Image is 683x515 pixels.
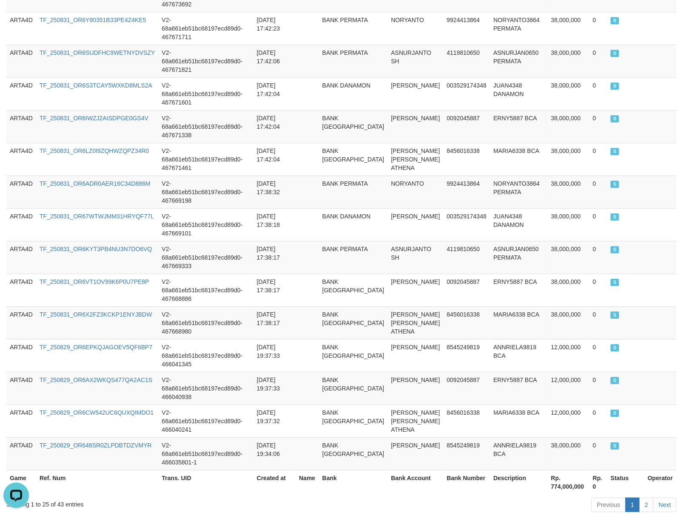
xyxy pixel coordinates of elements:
td: NORYANTO [388,12,444,45]
span: SUCCESS [611,115,619,122]
td: [DATE] 19:37:33 [253,339,296,372]
td: 0 [589,405,607,437]
td: [PERSON_NAME] [388,77,444,110]
td: [PERSON_NAME] [388,208,444,241]
td: ASNURJANTO SH [388,45,444,77]
td: BANK DANAMON [319,208,388,241]
td: [DATE] 17:38:32 [253,175,296,208]
td: BANK [GEOGRAPHIC_DATA] [319,110,388,143]
span: SUCCESS [611,311,619,319]
td: ARTA4D [6,372,36,405]
td: 003529174348 [444,208,490,241]
td: ASNURJAN0650 PERMATA [490,241,547,274]
td: 0 [589,339,607,372]
td: 38,000,000 [548,306,589,339]
td: 38,000,000 [548,241,589,274]
th: Status [607,470,644,494]
td: JUAN4348 DANAMON [490,77,547,110]
a: TF_250831_OR6X2FZ3KCKP1ENYJBDW [40,311,152,318]
td: V2-68a661eb51bc68197ecd89d0-467668886 [159,274,253,306]
td: ANNRIELA9819 BCA [490,437,547,470]
td: V2-68a661eb51bc68197ecd89d0-467669101 [159,208,253,241]
a: TF_250829_OR6CW542UC6QUXQIMDO1 [40,409,154,416]
span: SUCCESS [611,344,619,351]
td: NORYANTO3864 PERMATA [490,12,547,45]
td: V2-68a661eb51bc68197ecd89d0-466040938 [159,372,253,405]
a: TF_250829_OR648SR0ZLPDBTDZVMYR [40,442,152,449]
td: 0 [589,306,607,339]
td: [DATE] 17:38:18 [253,208,296,241]
td: 0 [589,110,607,143]
th: Rp. 0 [589,470,607,494]
td: NORYANTO [388,175,444,208]
th: Bank Account [388,470,444,494]
td: [DATE] 19:34:06 [253,437,296,470]
td: ARTA4D [6,405,36,437]
td: 38,000,000 [548,12,589,45]
td: ERNY5887 BCA [490,274,547,306]
span: SUCCESS [611,377,619,384]
th: Description [490,470,547,494]
a: 1 [626,498,640,512]
td: [DATE] 19:37:32 [253,405,296,437]
td: [DATE] 17:42:04 [253,110,296,143]
td: NORYANTO3864 PERMATA [490,175,547,208]
td: BANK PERMATA [319,241,388,274]
td: V2-68a661eb51bc68197ecd89d0-467671601 [159,77,253,110]
a: TF_250831_OR67WTWJMM31HRYQF77L [40,213,154,220]
td: [DATE] 17:42:04 [253,143,296,175]
td: ARTA4D [6,12,36,45]
div: Showing 1 to 25 of 43 entries [6,497,278,509]
span: SUCCESS [611,442,619,450]
td: 38,000,000 [548,77,589,110]
td: BANK [GEOGRAPHIC_DATA] [319,306,388,339]
td: BANK PERMATA [319,45,388,77]
span: SUCCESS [611,17,619,24]
td: [DATE] 17:42:23 [253,12,296,45]
a: 2 [639,498,654,512]
td: ERNY5887 BCA [490,110,547,143]
a: Previous [592,498,626,512]
td: [DATE] 19:37:33 [253,372,296,405]
td: BANK [GEOGRAPHIC_DATA] [319,405,388,437]
td: ARTA4D [6,339,36,372]
td: [PERSON_NAME] [388,339,444,372]
td: [PERSON_NAME] [PERSON_NAME] ATHENA [388,143,444,175]
td: ARTA4D [6,143,36,175]
span: SUCCESS [611,246,619,253]
td: 12,000,000 [548,372,589,405]
td: 8456016338 [444,306,490,339]
td: BANK PERMATA [319,12,388,45]
td: [PERSON_NAME] [PERSON_NAME] ATHENA [388,306,444,339]
td: BANK [GEOGRAPHIC_DATA] [319,339,388,372]
td: V2-68a661eb51bc68197ecd89d0-466041345 [159,339,253,372]
td: [PERSON_NAME] [388,110,444,143]
td: V2-68a661eb51bc68197ecd89d0-466040241 [159,405,253,437]
td: 38,000,000 [548,274,589,306]
th: Rp. 774,000,000 [548,470,589,494]
td: ASNURJAN0650 PERMATA [490,45,547,77]
td: MARIA6338 BCA [490,405,547,437]
td: 0092045887 [444,110,490,143]
td: 0 [589,12,607,45]
span: SUCCESS [611,82,619,90]
td: MARIA6338 BCA [490,306,547,339]
td: 0 [589,175,607,208]
td: 0 [589,274,607,306]
td: 12,000,000 [548,405,589,437]
th: Bank [319,470,388,494]
td: V2-68a661eb51bc68197ecd89d0-467671711 [159,12,253,45]
td: BANK PERMATA [319,175,388,208]
td: 0 [589,45,607,77]
td: 38,000,000 [548,175,589,208]
td: 12,000,000 [548,339,589,372]
td: 8545249819 [444,437,490,470]
td: 0092045887 [444,372,490,405]
button: Open LiveChat chat widget [3,3,29,29]
a: TF_250831_OR6ADR0AER16C34D886M [40,180,151,187]
td: 4119810650 [444,45,490,77]
td: V2-68a661eb51bc68197ecd89d0-467668980 [159,306,253,339]
td: 9924413864 [444,175,490,208]
td: 4119810650 [444,241,490,274]
td: 0 [589,437,607,470]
